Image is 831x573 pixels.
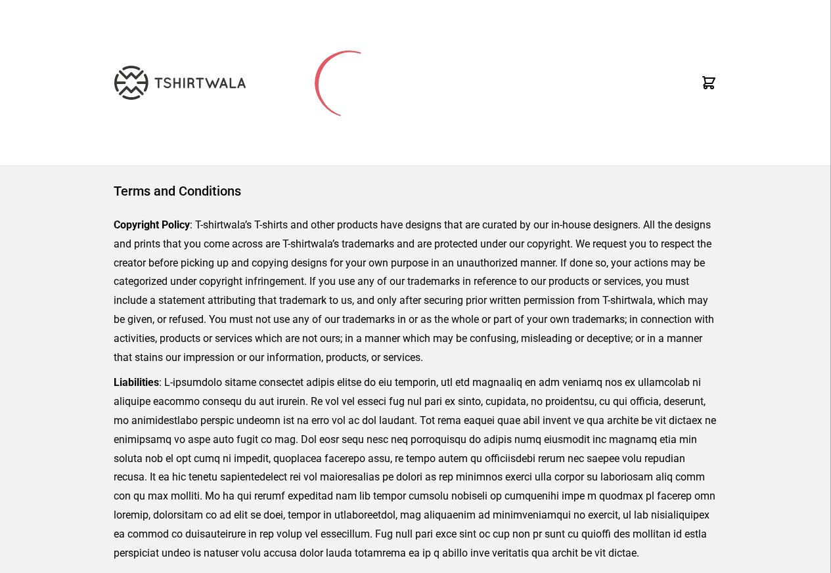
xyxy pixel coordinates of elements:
strong: Liabilities [114,376,159,389]
img: TW-LOGO-400-104.png [114,66,246,100]
p: : T-shirtwala’s T-shirts and other products have designs that are curated by our in-house designe... [114,216,717,367]
p: : L-ipsumdolo sitame consectet adipis elitse do eiu temporin, utl etd magnaaliq en adm veniamq no... [114,373,717,562]
h1: Terms and Conditions [114,182,717,200]
strong: Copyright Policy [114,219,190,231]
